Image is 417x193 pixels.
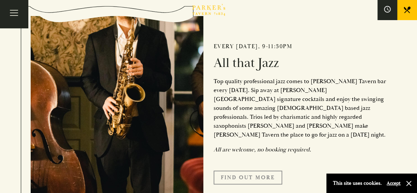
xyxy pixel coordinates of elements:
h2: Every [DATE], 9-11:30pm [214,43,387,50]
p: Top quality professional jazz comes to [PERSON_NAME] Tavern bar every [DATE]. Sip away at [PERSON... [214,77,387,139]
p: This site uses cookies. [333,178,382,188]
h2: All that Jazz [214,55,387,71]
button: Accept [387,180,401,186]
em: All are welcome, no booking required. [214,146,311,153]
a: Find Out More [214,171,282,184]
button: Close and accept [405,180,412,187]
